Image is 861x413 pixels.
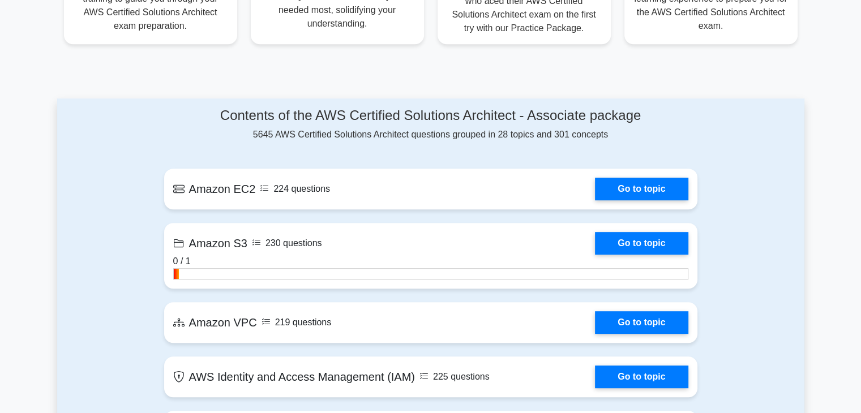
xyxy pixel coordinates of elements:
a: Go to topic [595,311,688,334]
a: Go to topic [595,365,688,388]
div: 5645 AWS Certified Solutions Architect questions grouped in 28 topics and 301 concepts [164,107,697,142]
h4: Contents of the AWS Certified Solutions Architect - Associate package [164,107,697,124]
a: Go to topic [595,232,688,255]
a: Go to topic [595,178,688,200]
